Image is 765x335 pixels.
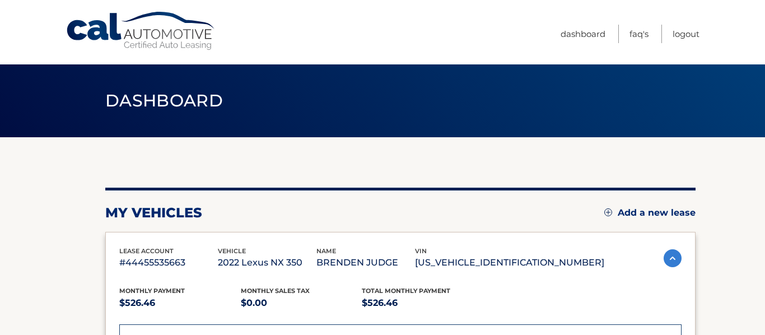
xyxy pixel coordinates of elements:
[604,208,612,216] img: add.svg
[316,255,415,271] p: BRENDEN JUDGE
[218,255,316,271] p: 2022 Lexus NX 350
[119,295,241,311] p: $526.46
[415,247,427,255] span: vin
[664,249,682,267] img: accordion-active.svg
[673,25,699,43] a: Logout
[415,255,604,271] p: [US_VEHICLE_IDENTIFICATION_NUMBER]
[218,247,246,255] span: vehicle
[604,207,696,218] a: Add a new lease
[629,25,649,43] a: FAQ's
[561,25,605,43] a: Dashboard
[119,255,218,271] p: #44455535663
[362,295,483,311] p: $526.46
[241,295,362,311] p: $0.00
[119,287,185,295] span: Monthly Payment
[316,247,336,255] span: name
[66,11,217,51] a: Cal Automotive
[362,287,450,295] span: Total Monthly Payment
[241,287,310,295] span: Monthly sales Tax
[105,90,223,111] span: Dashboard
[105,204,202,221] h2: my vehicles
[119,247,174,255] span: lease account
